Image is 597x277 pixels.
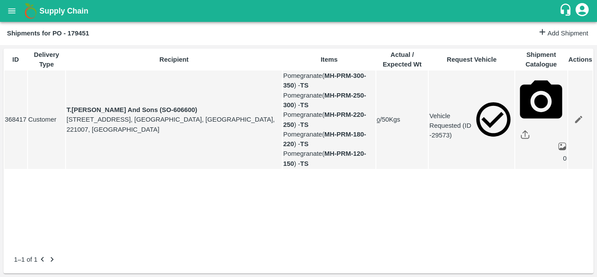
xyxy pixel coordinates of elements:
b: Actions [569,56,592,63]
strong: TS [300,121,309,128]
a: Add Shipment [538,27,588,40]
b: Request Vehicle [447,56,496,63]
p: Pomegranate ( ) - [283,91,375,110]
img: preview [558,142,567,151]
div: account of current user [574,2,590,20]
strong: TS [300,82,309,89]
p: 1–1 of 1 [14,255,38,264]
p: Pomegranate ( ) - [283,149,375,168]
b: Recipient [160,56,189,63]
p: Pomegranate ( ) - [283,110,375,130]
b: Delivery Type [34,51,59,68]
b: MH-PRM-300-350 [283,72,366,89]
b: Items [321,56,338,63]
b: Supply Chain [39,7,88,15]
p: [STREET_ADDRESS], [GEOGRAPHIC_DATA], [GEOGRAPHIC_DATA], 221007, [GEOGRAPHIC_DATA] [66,115,281,134]
a: Supply Chain [39,5,559,17]
td: Customer [28,70,66,169]
img: logo [22,2,39,20]
div: 0 [516,154,567,163]
strong: TS [300,160,309,167]
button: open drawer [2,1,22,21]
p: / 50 Kgs [377,115,427,124]
strong: TS [300,102,309,109]
b: MH-PRM-120-150 [283,150,366,167]
b: MH-PRM-220-250 [283,111,366,128]
b: Shipments for PO - 179451 [7,30,89,37]
a: Vehicle Requested (ID -29573) [429,99,514,140]
td: 368417 [4,70,27,169]
strong: TS [300,140,309,147]
b: MH-PRM-250-300 [283,92,366,109]
div: customer-support [559,3,574,19]
a: Edit [569,109,589,130]
p: Pomegranate ( ) - [283,130,375,149]
strong: T.[PERSON_NAME] And Sons (SO-606600) [66,106,197,113]
b: Actual / Expected Wt [383,51,422,68]
img: share [521,130,530,139]
p: Pomegranate ( ) - [283,71,375,91]
b: MH-PRM-180-220 [283,131,366,147]
b: Shipment Catalogue [525,51,557,68]
button: 0 [377,117,380,123]
b: ID [12,56,19,63]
